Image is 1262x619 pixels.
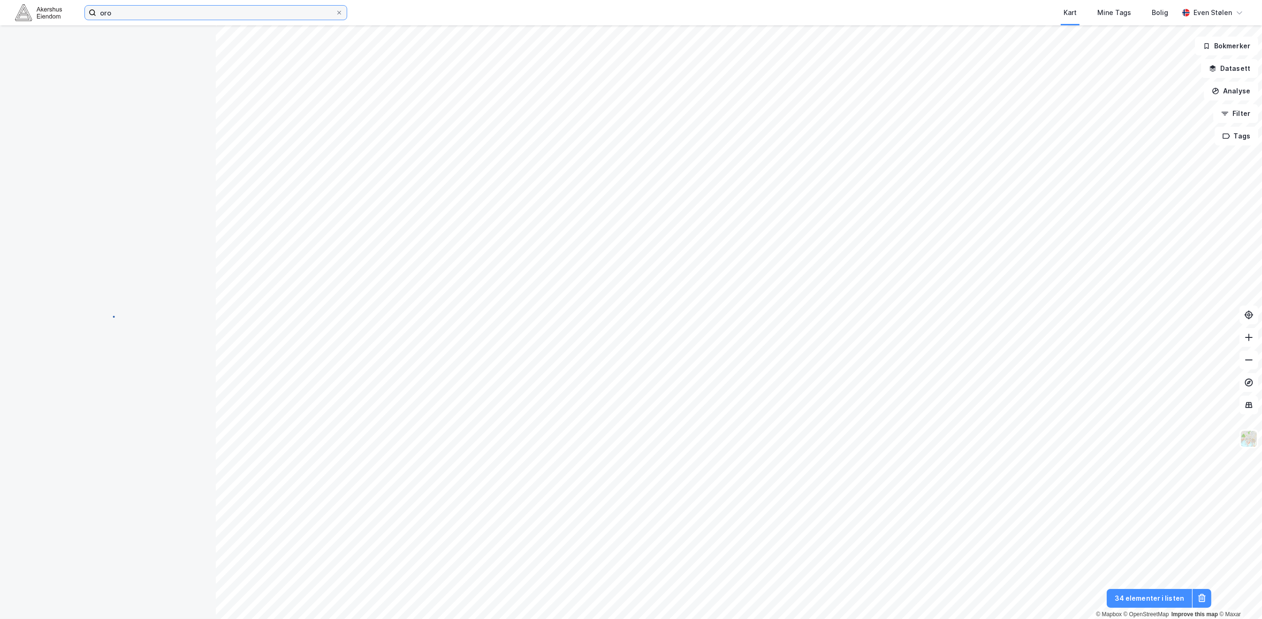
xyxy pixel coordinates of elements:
[1215,574,1262,619] iframe: Chat Widget
[1215,127,1258,145] button: Tags
[1096,611,1122,618] a: Mapbox
[1195,37,1258,55] button: Bokmerker
[1124,611,1169,618] a: OpenStreetMap
[100,309,115,324] img: spinner.a6d8c91a73a9ac5275cf975e30b51cfb.svg
[1152,7,1168,18] div: Bolig
[1194,7,1232,18] div: Even Stølen
[1171,611,1218,618] a: Improve this map
[1064,7,1077,18] div: Kart
[1213,104,1258,123] button: Filter
[1097,7,1131,18] div: Mine Tags
[96,6,335,20] input: Søk på adresse, matrikkel, gårdeiere, leietakere eller personer
[1215,574,1262,619] div: Kontrollprogram for chat
[15,4,62,21] img: akershus-eiendom-logo.9091f326c980b4bce74ccdd9f866810c.svg
[1204,82,1258,100] button: Analyse
[1107,589,1192,608] button: 34 elementer i listen
[1201,59,1258,78] button: Datasett
[1240,430,1258,448] img: Z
